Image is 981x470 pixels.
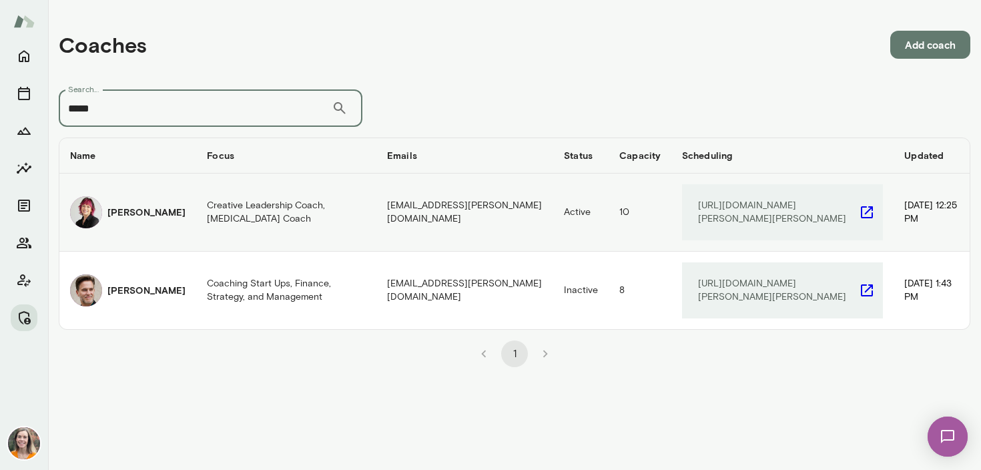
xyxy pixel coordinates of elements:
button: Insights [11,155,37,182]
td: [DATE] 12:25 PM [894,174,970,252]
label: Search... [68,83,99,95]
button: page 1 [501,340,528,367]
h6: Scheduling [682,149,883,162]
div: pagination [59,330,970,367]
p: [URL][DOMAIN_NAME][PERSON_NAME][PERSON_NAME] [698,277,859,304]
button: Members [11,230,37,256]
h6: Capacity [619,149,661,162]
td: 8 [609,252,671,329]
img: Leighton Smith [70,274,102,306]
button: Documents [11,192,37,219]
h6: [PERSON_NAME] [107,284,186,297]
button: Add coach [890,31,970,59]
td: Coaching Start Ups, Finance, Strategy, and Management [196,252,376,329]
h6: Emails [387,149,543,162]
td: [EMAIL_ADDRESS][PERSON_NAME][DOMAIN_NAME] [376,252,553,329]
button: Client app [11,267,37,294]
p: [URL][DOMAIN_NAME][PERSON_NAME][PERSON_NAME] [698,199,859,226]
button: Manage [11,304,37,331]
td: Inactive [553,252,609,329]
h6: Name [70,149,186,162]
table: coaches table [59,138,970,329]
h6: [PERSON_NAME] [107,206,186,219]
td: Active [553,174,609,252]
button: Growth Plan [11,117,37,144]
td: [DATE] 1:43 PM [894,252,970,329]
img: Carrie Kelly [8,427,40,459]
h6: Updated [904,149,959,162]
img: Leigh Allen-Arredondo [70,196,102,228]
img: Mento [13,9,35,34]
h6: Status [564,149,598,162]
button: Home [11,43,37,69]
nav: pagination navigation [468,340,561,367]
h6: Focus [207,149,366,162]
h4: Coaches [59,32,147,57]
td: 10 [609,174,671,252]
td: [EMAIL_ADDRESS][PERSON_NAME][DOMAIN_NAME] [376,174,553,252]
td: Creative Leadership Coach, [MEDICAL_DATA] Coach [196,174,376,252]
button: Sessions [11,80,37,107]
